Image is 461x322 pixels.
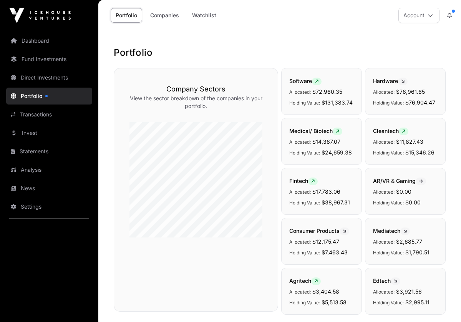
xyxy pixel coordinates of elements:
a: Dashboard [6,32,92,49]
span: Holding Value: [373,100,404,106]
a: Portfolio [6,88,92,105]
span: Mediatech [373,227,410,234]
h3: Company Sectors [129,84,262,95]
span: Agritech [289,277,321,284]
span: $2,685.77 [396,238,422,245]
span: $14,367.07 [312,138,340,145]
span: $5,513.58 [322,299,347,305]
a: Transactions [6,106,92,123]
a: Watchlist [187,8,221,23]
span: Allocated: [373,89,395,95]
span: $0.00 [396,188,411,195]
span: Allocated: [373,239,395,245]
span: Holding Value: [289,150,320,156]
h1: Portfolio [114,46,446,59]
span: Cleantech [373,128,408,134]
span: Hardware [373,78,408,84]
span: $15,346.26 [405,149,434,156]
span: $12,175.47 [312,238,339,245]
span: $76,904.47 [405,99,435,106]
span: Holding Value: [289,100,320,106]
span: Allocated: [289,239,311,245]
a: Statements [6,143,92,160]
a: Invest [6,124,92,141]
span: $72,960.35 [312,88,342,95]
span: $76,961.65 [396,88,425,95]
span: $0.00 [405,199,421,206]
span: $131,383.74 [322,99,353,106]
span: Edtech [373,277,400,284]
span: $11,827.43 [396,138,423,145]
a: News [6,180,92,197]
a: Direct Investments [6,69,92,86]
span: Holding Value: [289,200,320,206]
span: Holding Value: [373,150,404,156]
span: $7,463.43 [322,249,348,256]
a: Fund Investments [6,51,92,68]
span: $2,995.11 [405,299,429,305]
p: View the sector breakdown of the companies in your portfolio. [129,95,262,110]
span: $3,921.56 [396,288,422,295]
span: Allocated: [373,189,395,195]
a: Companies [145,8,184,23]
a: Settings [6,198,92,215]
span: Holding Value: [289,300,320,305]
span: Consumer Products [289,227,349,234]
span: Allocated: [289,289,311,295]
span: Holding Value: [373,200,404,206]
button: Account [398,8,439,23]
span: Allocated: [373,289,395,295]
span: Holding Value: [373,250,404,256]
img: Icehouse Ventures Logo [9,8,71,23]
span: Medical/ Biotech [289,128,342,134]
span: AR/VR & Gaming [373,178,426,184]
span: Software [289,78,322,84]
span: Allocated: [289,89,311,95]
a: Analysis [6,161,92,178]
span: Allocated: [289,189,311,195]
a: Portfolio [111,8,142,23]
span: Holding Value: [373,300,404,305]
iframe: Chat Widget [423,285,461,322]
span: Holding Value: [289,250,320,256]
span: $1,790.51 [405,249,429,256]
span: Allocated: [289,139,311,145]
span: $17,783.06 [312,188,340,195]
span: Allocated: [373,139,395,145]
span: $38,967.31 [322,199,350,206]
span: $3,404.58 [312,288,339,295]
span: $24,659.38 [322,149,352,156]
span: Fintech [289,178,318,184]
